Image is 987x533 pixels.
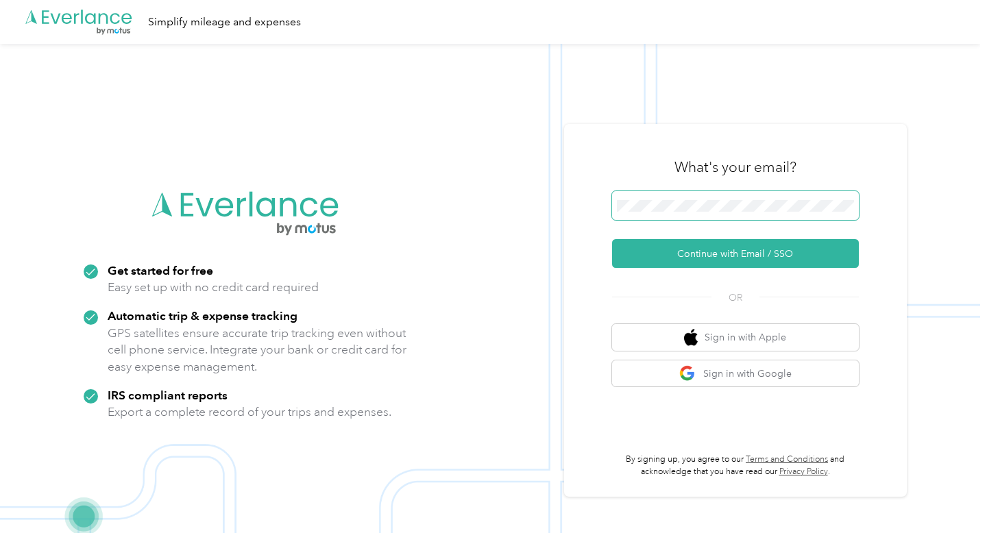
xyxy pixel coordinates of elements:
button: apple logoSign in with Apple [612,324,859,351]
button: Continue with Email / SSO [612,239,859,268]
h3: What's your email? [674,158,796,177]
strong: Get started for free [108,263,213,277]
p: Easy set up with no credit card required [108,279,319,296]
strong: IRS compliant reports [108,388,228,402]
span: OR [711,290,759,305]
a: Privacy Policy [779,467,828,477]
p: By signing up, you agree to our and acknowledge that you have read our . [612,454,859,478]
strong: Automatic trip & expense tracking [108,308,297,323]
button: google logoSign in with Google [612,360,859,387]
div: Simplify mileage and expenses [148,14,301,31]
img: apple logo [684,329,698,346]
a: Terms and Conditions [746,454,828,464]
p: Export a complete record of your trips and expenses. [108,404,391,421]
img: google logo [679,365,696,382]
p: GPS satellites ensure accurate trip tracking even without cell phone service. Integrate your bank... [108,325,407,375]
